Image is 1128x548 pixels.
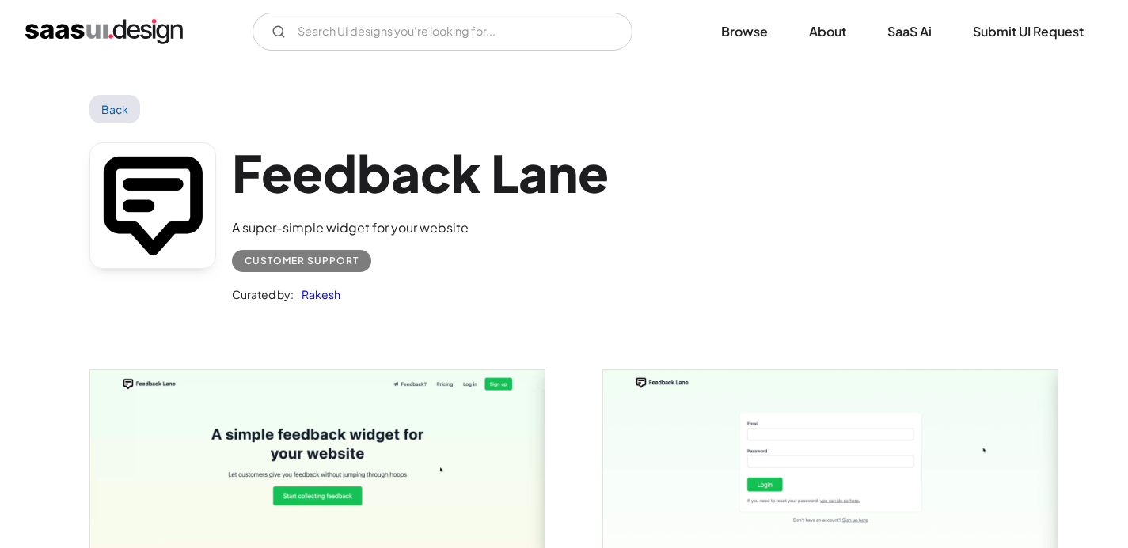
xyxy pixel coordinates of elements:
[954,14,1103,49] a: Submit UI Request
[294,285,340,304] a: Rakesh
[245,251,359,270] div: Customer Support
[253,13,632,51] form: Email Form
[253,13,632,51] input: Search UI designs you're looking for...
[790,14,865,49] a: About
[702,14,787,49] a: Browse
[232,142,609,203] h1: Feedback Lane
[232,218,609,237] div: A super-simple widget for your website
[232,285,294,304] div: Curated by:
[868,14,951,49] a: SaaS Ai
[89,95,141,123] a: Back
[25,19,183,44] a: home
